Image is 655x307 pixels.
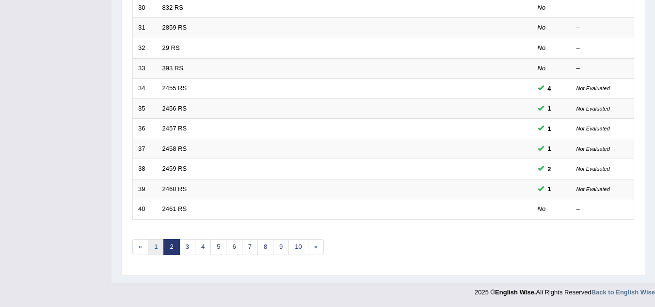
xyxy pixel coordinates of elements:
[133,159,157,179] td: 38
[179,239,195,255] a: 3
[576,85,610,91] small: Not Evaluated
[475,283,655,297] div: 2025 © All Rights Reserved
[162,165,187,172] a: 2459 RS
[576,186,610,192] small: Not Evaluated
[273,239,289,255] a: 9
[162,105,187,112] a: 2456 RS
[576,205,629,214] div: –
[210,239,226,255] a: 5
[133,58,157,79] td: 33
[576,126,610,131] small: Not Evaluated
[544,184,555,194] span: You can still take this question
[133,79,157,99] td: 34
[591,289,655,296] a: Back to English Wise
[162,205,187,212] a: 2461 RS
[576,166,610,172] small: Not Evaluated
[576,23,629,32] div: –
[133,98,157,119] td: 35
[576,146,610,152] small: Not Evaluated
[163,239,179,255] a: 2
[195,239,211,255] a: 4
[538,65,546,72] em: No
[308,239,324,255] a: »
[133,139,157,159] td: 37
[133,38,157,58] td: 32
[133,18,157,38] td: 31
[288,239,308,255] a: 10
[162,84,187,92] a: 2455 RS
[544,124,555,134] span: You can still take this question
[162,125,187,132] a: 2457 RS
[133,119,157,139] td: 36
[162,145,187,152] a: 2458 RS
[576,106,610,112] small: Not Evaluated
[162,65,183,72] a: 393 RS
[162,44,180,51] a: 29 RS
[495,289,536,296] strong: English Wise.
[538,4,546,11] em: No
[544,144,555,154] span: You can still take this question
[148,239,164,255] a: 1
[133,179,157,199] td: 39
[544,164,555,174] span: You can still take this question
[538,24,546,31] em: No
[162,24,187,31] a: 2859 RS
[576,44,629,53] div: –
[226,239,242,255] a: 6
[257,239,273,255] a: 8
[576,64,629,73] div: –
[538,205,546,212] em: No
[242,239,258,255] a: 7
[132,239,148,255] a: «
[544,103,555,113] span: You can still take this question
[538,44,546,51] em: No
[544,83,555,94] span: You can still take this question
[162,4,183,11] a: 832 RS
[576,3,629,13] div: –
[133,199,157,220] td: 40
[162,185,187,193] a: 2460 RS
